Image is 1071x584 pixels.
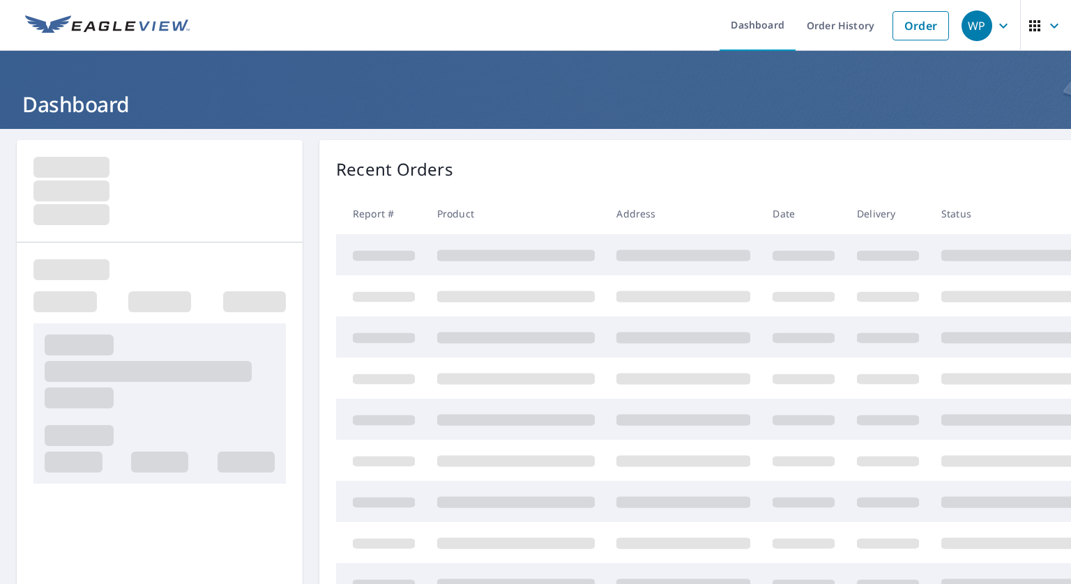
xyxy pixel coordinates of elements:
[336,193,426,234] th: Report #
[17,90,1054,118] h1: Dashboard
[605,193,761,234] th: Address
[426,193,606,234] th: Product
[25,15,190,36] img: EV Logo
[892,11,949,40] a: Order
[761,193,846,234] th: Date
[336,157,453,182] p: Recent Orders
[962,10,992,41] div: WP
[846,193,930,234] th: Delivery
